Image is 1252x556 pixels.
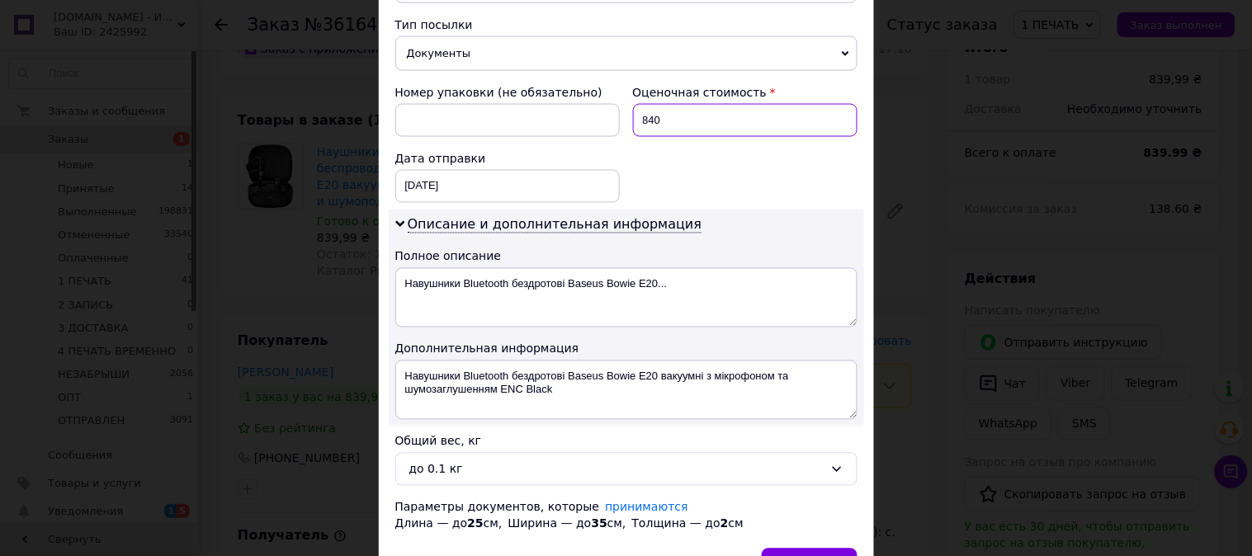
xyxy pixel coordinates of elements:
[467,517,483,530] span: 25
[592,517,607,530] span: 35
[395,433,858,450] div: Общий вес, кг
[395,499,858,532] div: Параметры документов, которые Длина — до см, Ширина — до см, Толщина — до см
[395,341,858,357] div: Дополнительная информация
[720,517,729,530] span: 2
[408,217,702,233] span: Описание и дополнительная информация
[395,84,620,101] div: Номер упаковки (не обязательно)
[395,18,473,31] span: Тип посылки
[395,150,620,167] div: Дата отправки
[395,268,858,327] textarea: Навушники Bluetooth бездротові Baseus Bowie E20...
[605,501,688,514] a: принимаются
[633,84,858,101] div: Оценочная стоимость
[395,248,858,265] div: Полное описание
[395,360,858,420] textarea: Навушники Bluetooth бездротові Baseus Bowie E20 вакуумні з мікрофоном та шумозаглушенням ENC Black
[409,460,824,478] div: до 0.1 кг
[395,36,858,71] span: Документы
